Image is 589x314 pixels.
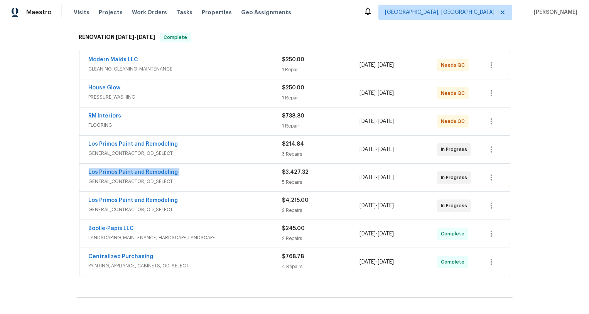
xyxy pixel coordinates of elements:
[441,202,470,210] span: In Progress
[378,175,394,180] span: [DATE]
[282,66,360,74] div: 1 Repair
[282,170,309,175] span: $3,427.32
[359,119,376,124] span: [DATE]
[441,174,470,181] span: In Progress
[282,235,360,242] div: 2 Repairs
[89,121,282,129] span: FLOORING
[89,234,282,242] span: LANDSCAPING_MAINTENANCE, HARDSCAPE_LANDSCAPE
[77,25,513,50] div: RENOVATION [DATE]-[DATE]Complete
[89,262,282,270] span: PAINTING, APPLIANCE, CABINETS, OD_SELECT
[89,226,134,231] a: Boolie-Papis LLC
[359,202,394,210] span: -
[282,122,360,130] div: 1 Repair
[282,263,360,270] div: 4 Repairs
[359,258,394,266] span: -
[89,206,282,213] span: GENERAL_CONTRACTOR, OD_SELECT
[359,259,376,265] span: [DATE]
[132,8,167,16] span: Work Orders
[241,8,291,16] span: Geo Assignments
[441,89,468,97] span: Needs QC
[359,203,376,208] span: [DATE]
[378,231,394,237] span: [DATE]
[359,61,394,69] span: -
[385,8,494,16] span: [GEOGRAPHIC_DATA], [GEOGRAPHIC_DATA]
[378,203,394,208] span: [DATE]
[89,57,138,62] a: Modern Maids LLC
[282,85,305,91] span: $250.00
[89,93,282,101] span: PRESSURE_WASHING
[359,147,376,152] span: [DATE]
[89,149,282,157] span: GENERAL_CONTRACTOR, OD_SELECT
[531,8,577,16] span: [PERSON_NAME]
[116,34,155,40] span: -
[441,258,467,266] span: Complete
[441,118,468,125] span: Needs QC
[89,254,154,259] a: Centralized Purchasing
[378,147,394,152] span: [DATE]
[79,33,155,42] h6: RENOVATION
[359,62,376,68] span: [DATE]
[359,175,376,180] span: [DATE]
[282,207,360,214] div: 2 Repairs
[282,178,360,186] div: 5 Repairs
[359,231,376,237] span: [DATE]
[89,198,178,203] a: Los Primos Paint and Remodeling
[359,174,394,181] span: -
[282,226,305,231] span: $245.00
[89,85,121,91] a: House Glow
[116,34,135,40] span: [DATE]
[89,113,122,119] a: RM Interiors
[282,198,309,203] span: $4,215.00
[26,8,52,16] span: Maestro
[89,170,178,175] a: Los Primos Paint and Remodeling
[282,113,305,119] span: $738.80
[378,259,394,265] span: [DATE]
[441,230,467,238] span: Complete
[89,65,282,73] span: CLEANING, CLEANING_MAINTENANCE
[89,141,178,147] a: Los Primos Paint and Remodeling
[282,141,304,147] span: $214.84
[359,230,394,238] span: -
[161,34,191,41] span: Complete
[441,146,470,153] span: In Progress
[74,8,89,16] span: Visits
[282,94,360,102] div: 1 Repair
[378,62,394,68] span: [DATE]
[282,57,305,62] span: $250.00
[378,119,394,124] span: [DATE]
[359,146,394,153] span: -
[359,118,394,125] span: -
[202,8,232,16] span: Properties
[441,61,468,69] span: Needs QC
[359,91,376,96] span: [DATE]
[89,178,282,185] span: GENERAL_CONTRACTOR, OD_SELECT
[282,254,304,259] span: $768.78
[378,91,394,96] span: [DATE]
[99,8,123,16] span: Projects
[359,89,394,97] span: -
[282,150,360,158] div: 3 Repairs
[176,10,192,15] span: Tasks
[137,34,155,40] span: [DATE]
